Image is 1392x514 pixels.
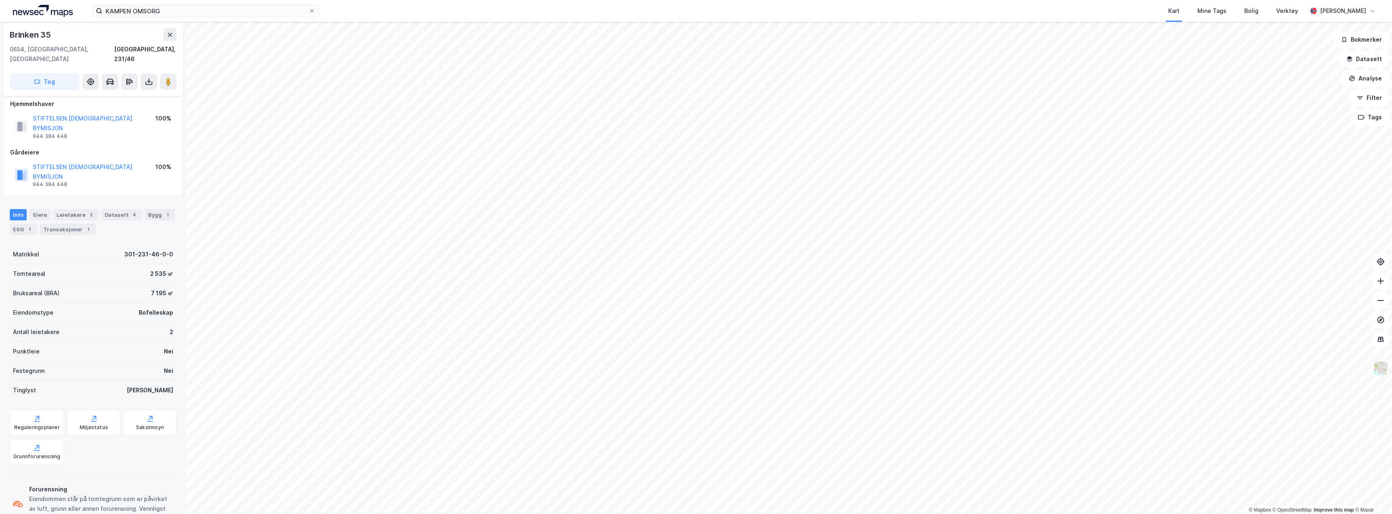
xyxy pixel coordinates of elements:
div: Kontrollprogram for chat [1352,475,1392,514]
div: Nei [164,347,173,356]
div: 1 [84,225,92,233]
div: Gårdeiere [10,148,176,157]
button: Analyse [1342,70,1389,87]
div: [PERSON_NAME] [127,385,173,395]
div: Matrikkel [13,250,39,259]
div: Info [10,209,27,220]
div: Bruksareal (BRA) [13,288,59,298]
div: 1 [25,225,34,233]
button: Tags [1351,109,1389,125]
div: 4 [130,211,138,219]
div: 2 535 ㎡ [150,269,173,279]
div: Saksinnsyn [136,424,164,431]
div: Transaksjoner [40,224,95,235]
div: Festegrunn [13,366,45,376]
div: 100% [155,114,171,123]
div: 301-231-46-0-0 [124,250,173,259]
div: ESG [10,224,37,235]
div: 2 [87,211,95,219]
div: Miljøstatus [80,424,108,431]
div: 944 384 448 [33,181,67,188]
div: Kart [1168,6,1180,16]
div: Grunnforurensning [13,453,60,460]
input: Søk på adresse, matrikkel, gårdeiere, leietakere eller personer [102,5,309,17]
button: Tag [10,74,79,90]
div: Punktleie [13,347,40,356]
a: Improve this map [1314,507,1354,513]
div: Bolig [1244,6,1258,16]
div: [GEOGRAPHIC_DATA], 231/46 [114,44,176,64]
div: 944 384 448 [33,133,67,140]
img: Z [1373,361,1388,376]
div: Leietakere [53,209,98,220]
button: Bokmerker [1334,32,1389,48]
div: Eiere [30,209,50,220]
div: Datasett [102,209,142,220]
div: Forurensning [29,484,173,494]
div: Tinglyst [13,385,36,395]
div: 1 [163,211,172,219]
div: Antall leietakere [13,327,59,337]
div: Verktøy [1276,6,1298,16]
div: Eiendomstype [13,308,53,317]
button: Datasett [1339,51,1389,67]
div: Bofelleskap [139,308,173,317]
iframe: Chat Widget [1352,475,1392,514]
img: logo.a4113a55bc3d86da70a041830d287a7e.svg [13,5,73,17]
div: Nei [164,366,173,376]
div: 7 195 ㎡ [151,288,173,298]
a: OpenStreetMap [1273,507,1312,513]
div: 100% [155,162,171,172]
div: [PERSON_NAME] [1320,6,1366,16]
div: 0654, [GEOGRAPHIC_DATA], [GEOGRAPHIC_DATA] [10,44,114,64]
a: Mapbox [1249,507,1271,513]
div: Brinken 35 [10,28,53,41]
div: 2 [170,327,173,337]
button: Filter [1350,90,1389,106]
div: Mine Tags [1197,6,1226,16]
div: Reguleringsplaner [14,424,60,431]
div: Tomteareal [13,269,45,279]
div: Bygg [145,209,175,220]
div: Hjemmelshaver [10,99,176,109]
